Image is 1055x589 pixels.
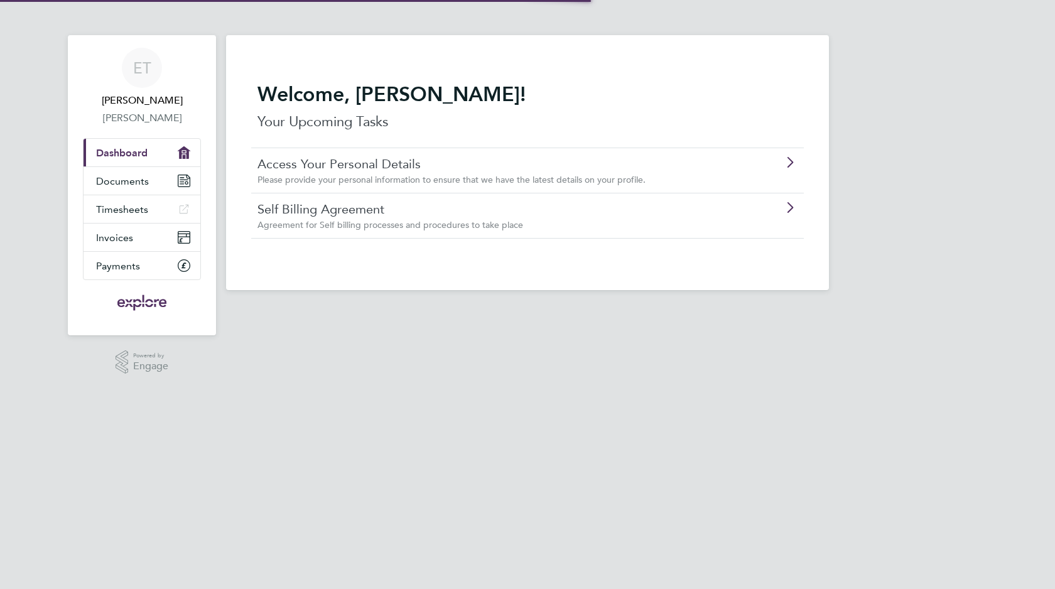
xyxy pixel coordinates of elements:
span: Payments [96,260,140,272]
a: Invoices [84,224,200,251]
h2: Welcome, [PERSON_NAME]! [257,82,798,107]
span: Documents [96,175,149,187]
a: Timesheets [84,195,200,223]
a: Documents [84,167,200,195]
a: ET[PERSON_NAME] [83,48,201,108]
span: ET [133,60,151,76]
span: Eugen Tuleika [83,93,201,108]
span: Agreement for Self billing processes and procedures to take place [257,219,523,230]
a: Powered byEngage [116,350,169,374]
a: Self Billing Agreement [257,201,727,217]
p: Your Upcoming Tasks [257,112,798,132]
span: Dashboard [96,147,148,159]
nav: Main navigation [68,35,216,335]
span: Timesheets [96,203,148,215]
span: Please provide your personal information to ensure that we have the latest details on your profile. [257,174,646,185]
a: Access Your Personal Details [257,156,727,172]
a: [PERSON_NAME] [83,111,201,126]
img: exploregroup-logo-retina.png [116,293,168,313]
span: Engage [133,361,168,372]
a: Dashboard [84,139,200,166]
a: Payments [84,252,200,279]
a: Go to home page [83,293,201,313]
span: Invoices [96,232,133,244]
span: Powered by [133,350,168,361]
